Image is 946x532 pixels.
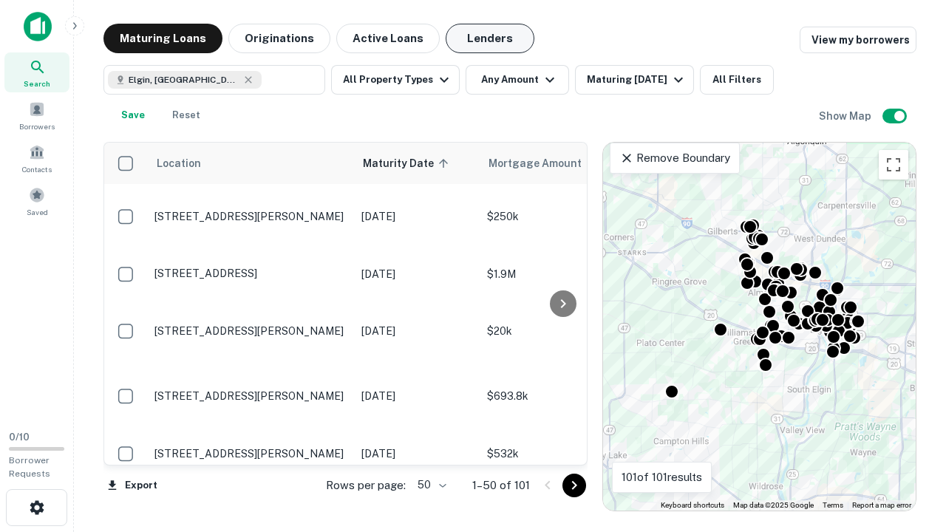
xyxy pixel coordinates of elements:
span: Saved [27,206,48,218]
a: Saved [4,181,69,221]
button: Export [103,474,161,497]
p: [DATE] [361,446,472,462]
button: Reset [163,100,210,130]
button: All Property Types [331,65,460,95]
span: Map data ©2025 Google [733,501,814,509]
div: Maturing [DATE] [587,71,687,89]
p: Rows per page: [326,477,406,494]
button: Originations [228,24,330,53]
p: $250k [487,208,635,225]
span: Maturity Date [363,154,453,172]
th: Maturity Date [354,143,480,184]
img: capitalize-icon.png [24,12,52,41]
button: Maturing Loans [103,24,222,53]
span: Borrowers [19,120,55,132]
p: [STREET_ADDRESS] [154,267,347,280]
button: Active Loans [336,24,440,53]
p: [DATE] [361,323,472,339]
div: 50 [412,474,449,496]
p: $532k [487,446,635,462]
a: Terms (opens in new tab) [823,501,843,509]
button: Save your search to get updates of matches that match your search criteria. [109,100,157,130]
p: [DATE] [361,266,472,282]
button: Keyboard shortcuts [661,500,724,511]
p: [DATE] [361,208,472,225]
p: [STREET_ADDRESS][PERSON_NAME] [154,447,347,460]
button: Go to next page [562,474,586,497]
p: Remove Boundary [619,149,729,167]
p: [STREET_ADDRESS][PERSON_NAME] [154,324,347,338]
p: 1–50 of 101 [472,477,530,494]
button: Lenders [446,24,534,53]
span: Elgin, [GEOGRAPHIC_DATA], [GEOGRAPHIC_DATA] [129,73,239,86]
span: 0 / 10 [9,432,30,443]
span: Borrower Requests [9,455,50,479]
span: Search [24,78,50,89]
a: Borrowers [4,95,69,135]
a: Contacts [4,138,69,178]
a: View my borrowers [800,27,916,53]
iframe: Chat Widget [872,414,946,485]
a: Open this area in Google Maps (opens a new window) [607,491,656,511]
button: Maturing [DATE] [575,65,694,95]
h6: Show Map [819,108,874,124]
p: [STREET_ADDRESS][PERSON_NAME] [154,389,347,403]
th: Location [147,143,354,184]
span: Location [156,154,201,172]
p: 101 of 101 results [622,468,702,486]
button: All Filters [700,65,774,95]
p: $20k [487,323,635,339]
a: Search [4,52,69,92]
th: Mortgage Amount [480,143,642,184]
span: Mortgage Amount [489,154,601,172]
span: Contacts [22,163,52,175]
p: $693.8k [487,388,635,404]
img: Google [607,491,656,511]
div: 0 0 [603,143,916,511]
a: Report a map error [852,501,911,509]
p: [STREET_ADDRESS][PERSON_NAME] [154,210,347,223]
p: $1.9M [487,266,635,282]
button: Toggle fullscreen view [879,150,908,180]
button: Any Amount [466,65,569,95]
p: [DATE] [361,388,472,404]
